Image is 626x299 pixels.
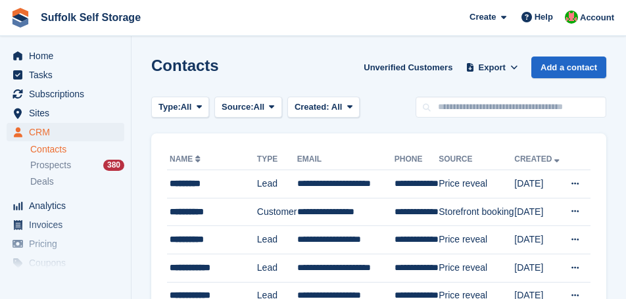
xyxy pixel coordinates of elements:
button: Source: All [214,97,282,118]
td: Storefront booking [439,198,514,226]
div: 380 [103,160,124,171]
span: Export [479,61,506,74]
a: Name [170,154,203,164]
a: menu [7,47,124,65]
span: Home [29,47,108,65]
button: Type: All [151,97,209,118]
span: All [254,101,265,114]
a: menu [7,216,124,234]
a: menu [7,104,124,122]
a: Contacts [30,143,124,156]
span: Account [580,11,614,24]
span: Sites [29,104,108,122]
span: Deals [30,175,54,188]
a: menu [7,196,124,215]
a: menu [7,254,124,272]
span: Source: [222,101,253,114]
a: Created [514,154,562,164]
span: All [331,102,343,112]
span: Prospects [30,159,71,172]
span: Analytics [29,196,108,215]
a: Suffolk Self Storage [36,7,146,28]
a: menu [7,85,124,103]
a: menu [7,235,124,253]
td: [DATE] [514,226,563,254]
span: All [181,101,192,114]
td: [DATE] [514,198,563,226]
a: Unverified Customers [358,57,458,78]
td: Lead [257,170,297,198]
a: Deals [30,175,124,189]
span: Pricing [29,235,108,253]
h1: Contacts [151,57,219,74]
a: menu [7,123,124,141]
th: Email [297,149,395,170]
th: Phone [395,149,439,170]
button: Export [463,57,521,78]
td: [DATE] [514,254,563,282]
td: Price reveal [439,170,514,198]
td: Lead [257,226,297,254]
td: Price reveal [439,226,514,254]
td: Lead [257,254,297,282]
span: CRM [29,123,108,141]
span: Coupons [29,254,108,272]
th: Source [439,149,514,170]
a: menu [7,66,124,84]
span: Tasks [29,66,108,84]
img: David Caucutt [565,11,578,24]
td: Customer [257,198,297,226]
span: Created: [295,102,329,112]
span: Help [535,11,553,24]
img: stora-icon-8386f47178a22dfd0bd8f6a31ec36ba5ce8667c1dd55bd0f319d3a0aa187defe.svg [11,8,30,28]
th: Type [257,149,297,170]
a: Add a contact [531,57,606,78]
span: Type: [158,101,181,114]
td: Price reveal [439,254,514,282]
span: Invoices [29,216,108,234]
span: Subscriptions [29,85,108,103]
a: Prospects 380 [30,158,124,172]
td: [DATE] [514,170,563,198]
span: Create [469,11,496,24]
button: Created: All [287,97,360,118]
